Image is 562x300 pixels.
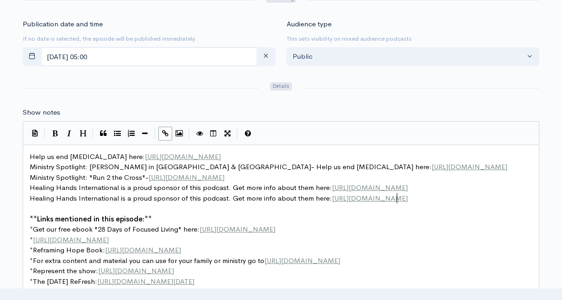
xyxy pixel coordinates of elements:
button: Public [287,47,539,66]
span: The [DATE] ReFresh: [33,277,97,286]
button: Markdown Guide [241,127,255,141]
span: For extra content and material you can use for your family or ministry go to [33,256,264,265]
button: Insert Show Notes Template [28,126,42,140]
button: Create Link [158,127,172,141]
span: Reframing Hope Book: [33,245,105,254]
span: Good Old Fashioned Dislike Podcast: [33,287,150,296]
button: Toggle Side by Side [206,127,220,141]
span: [URL][DOMAIN_NAME] [33,235,109,244]
span: [URL][DOMAIN_NAME][DATE] [97,277,194,286]
button: Insert Image [172,127,186,141]
span: Ministry Spotlight: "Run 2 the Cross"- [30,173,225,182]
span: Ministry Spotlight: [PERSON_NAME] in [GEOGRAPHIC_DATA] & [GEOGRAPHIC_DATA]- Help us end [MEDICAL_... [30,162,507,171]
button: Quote [96,127,110,141]
label: Publication date and time [23,19,103,30]
button: Generic List [110,127,124,141]
span: Get our free ebook "28 Days of Focused Living" here: [33,225,200,233]
span: [URL][DOMAIN_NAME] [105,245,181,254]
span: [URL][DOMAIN_NAME] [332,194,408,202]
small: If no date is selected, the episode will be published immediately. [23,35,196,43]
div: Public [293,51,525,62]
i: | [44,129,45,139]
i: | [189,129,190,139]
span: Healing Hands International is a proud sponsor of this podcast. Get more info about them here: [30,183,408,192]
i: | [237,129,238,139]
button: Toggle Preview [193,127,206,141]
button: Heading [76,127,90,141]
span: [URL][DOMAIN_NAME] [149,173,225,182]
span: [URL][DOMAIN_NAME] [145,152,221,161]
small: This sets visibility on mixed audience podcasts [287,35,412,43]
label: Show notes [23,107,60,118]
span: Help us end [MEDICAL_DATA] here: [30,152,221,161]
span: Represent the show: [33,266,98,275]
span: [URL][DOMAIN_NAME] [431,162,507,171]
button: clear [256,47,275,66]
button: Insert Horizontal Line [138,127,152,141]
button: Toggle Fullscreen [220,127,234,141]
button: toggle [23,47,42,66]
span: Details [270,82,292,91]
button: Bold [48,127,62,141]
span: [URL][DOMAIN_NAME] [98,266,174,275]
span: Healing Hands International is a proud sponsor of this podcast. Get more info about them here: [30,194,408,202]
span: [URL][DOMAIN_NAME] [150,287,226,296]
label: Audience type [287,19,331,30]
button: Italic [62,127,76,141]
span: [URL][DOMAIN_NAME] [264,256,340,265]
span: Links mentioned in this episode: [37,214,144,223]
button: Numbered List [124,127,138,141]
span: [URL][DOMAIN_NAME] [200,225,275,233]
span: [URL][DOMAIN_NAME] [332,183,408,192]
